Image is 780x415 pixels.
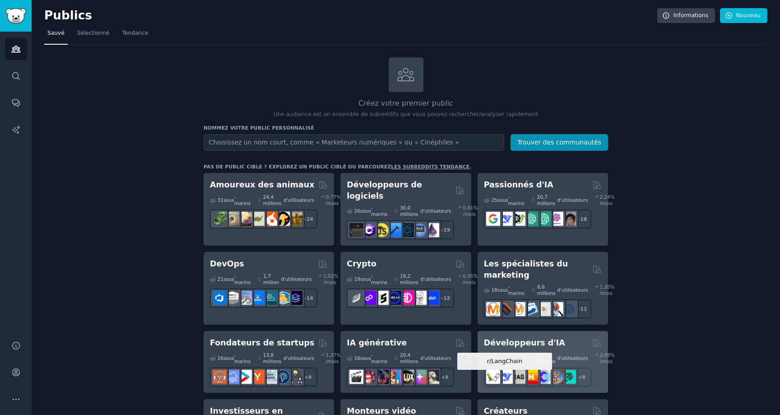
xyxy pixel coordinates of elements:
font: sous [223,276,234,282]
img: calopsitte [263,212,277,226]
button: Trouver des communautés [511,134,608,151]
img: ballpython [225,212,239,226]
font: % /mois [463,352,478,364]
img: Marketing par courriel [524,302,538,316]
img: défiblockchain [400,291,414,305]
font: 8 [582,374,585,380]
font: sous [223,355,234,361]
font: % /mois [599,352,614,364]
font: 2,24 [599,194,610,200]
font: -marins [508,284,525,296]
img: ingénierie de plateforme [263,291,277,305]
font: 19 [443,227,450,233]
img: csharp [362,223,376,237]
img: DeepSeek [499,212,513,226]
font: 19 [354,276,360,282]
img: LangChain [486,370,500,384]
img: aivideo [349,370,363,384]
font: 2,88 [599,352,610,358]
img: geckos léopards [238,212,252,226]
font: . [469,164,471,169]
img: Ingénieurs de plateforme [288,291,302,305]
img: réactifnatif [400,223,414,237]
img: Société des développeurs d'IA [562,370,576,384]
img: EntrepreneurRideAlong [213,370,227,384]
font: Nouveau [736,12,761,19]
font: sous [360,276,371,282]
img: dalle2 [362,370,376,384]
font: + [440,227,444,233]
font: 25 [491,197,497,203]
img: 0xPolygon [362,291,376,305]
font: -marins [508,352,525,364]
a: Nouveau [720,8,767,23]
img: étoilé [413,370,427,384]
font: % /mois [463,273,478,285]
font: Développeurs d'IA [484,338,565,347]
font: 0,36 [463,273,473,279]
font: % /mois [323,273,338,285]
font: 20,4 millions [400,352,418,364]
img: développer mon entreprise [288,370,302,384]
font: Les spécialistes du marketing [484,259,568,280]
font: sous [360,355,371,361]
img: rêve profond [375,370,389,384]
font: d'utilisateurs [557,287,588,293]
a: Sélectionné [74,26,113,45]
img: MistralAI [524,370,538,384]
img: SaaS [225,370,239,384]
img: llmops [549,370,563,384]
img: apprendre JavaScript [375,223,389,237]
font: 24 [306,216,313,222]
font: 9 [445,374,448,380]
font: 14 [306,295,313,301]
font: 1,7 million [263,273,279,285]
img: élixir [425,223,439,237]
img: Conseils pour animaux de compagnie [276,212,290,226]
font: Pas de public cible ? Explorez un public ciblé ou parcourez [204,164,391,169]
font: 24,4 millions [263,194,281,206]
font: Informations [673,12,708,19]
font: Trouver des communautés [517,139,601,146]
font: 18 [491,287,497,293]
img: web3 [387,291,401,305]
font: Sélectionné [77,30,110,36]
font: d'utilisateurs [281,276,311,282]
font: 2,02 [323,273,334,279]
img: DeepSeek [499,370,513,384]
img: sdforall [387,370,401,384]
font: 13,8 millions [263,352,281,364]
font: Crypto [347,259,376,268]
a: les subreddits tendance [391,164,469,169]
img: Docker_DevOps [238,291,252,305]
img: Intelligence artificielle [562,212,576,226]
img: AskComputerScience [413,223,427,237]
font: IA générative [347,338,407,347]
font: 1,37 [326,352,336,358]
font: d'utilisateurs [557,355,588,361]
img: OpenAIDev [549,212,563,226]
font: 31 [218,197,223,203]
img: démarrer [238,370,252,384]
img: FluxAI [400,370,414,384]
img: Liens DevOps [251,291,265,305]
font: 16 [218,355,223,361]
font: Sauvé [47,30,65,36]
input: Choisissez un nom court, comme « Marketeurs numériques » ou « Cinéphiles » [204,134,504,151]
font: 19,2 millions [400,273,418,285]
font: 30,0 millions [400,205,418,217]
img: chatgpt_prompts_ [537,212,551,226]
font: 18 [580,216,587,222]
font: 6,6 millions [537,284,555,296]
font: sous [497,197,508,203]
font: Publics [44,9,92,22]
font: sous [497,355,508,361]
img: herpétologie [213,212,227,226]
font: 16 [354,355,360,361]
img: défi_ [425,291,439,305]
font: d'utilisateurs [283,197,314,203]
font: + [578,374,582,380]
img: annonces Google [537,302,551,316]
img: Azure DevOps [213,291,227,305]
img: Experts certifiés AWS [225,291,239,305]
